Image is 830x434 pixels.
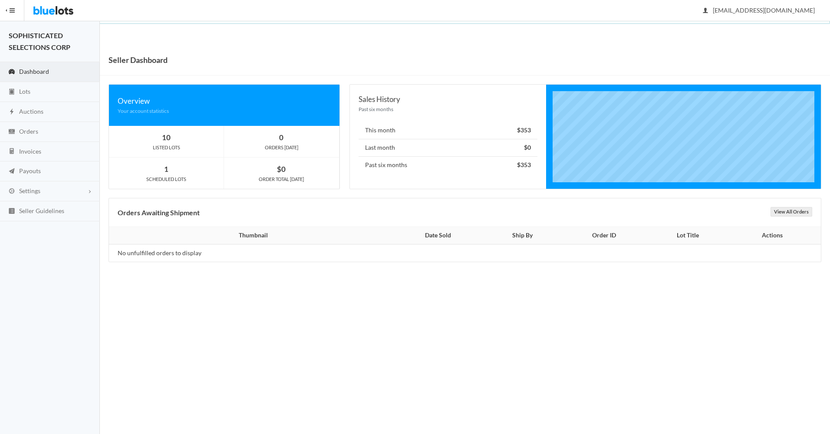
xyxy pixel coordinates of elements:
[9,31,70,51] strong: SOPHISTICATED SELECTIONS CORP
[359,105,537,113] div: Past six months
[7,187,16,196] ion-icon: cog
[359,139,537,157] li: Last month
[164,164,168,174] strong: 1
[359,156,537,174] li: Past six months
[484,227,561,244] th: Ship By
[19,128,38,135] span: Orders
[19,207,64,214] span: Seller Guidelines
[109,244,392,262] td: No unfulfilled orders to display
[728,227,821,244] th: Actions
[561,227,647,244] th: Order ID
[19,167,41,174] span: Payouts
[224,144,339,151] div: ORDERS [DATE]
[224,175,339,183] div: ORDER TOTAL [DATE]
[279,133,283,142] strong: 0
[19,187,40,194] span: Settings
[19,148,41,155] span: Invoices
[392,227,484,244] th: Date Sold
[703,7,815,14] span: [EMAIL_ADDRESS][DOMAIN_NAME]
[19,108,43,115] span: Auctions
[7,88,16,96] ion-icon: clipboard
[19,68,49,75] span: Dashboard
[118,95,331,107] div: Overview
[19,88,30,95] span: Lots
[109,175,224,183] div: SCHEDULED LOTS
[7,148,16,156] ion-icon: calculator
[524,144,531,151] strong: $0
[359,93,537,105] div: Sales History
[118,208,200,217] b: Orders Awaiting Shipment
[7,207,16,216] ion-icon: list box
[647,227,729,244] th: Lot Title
[162,133,171,142] strong: 10
[7,68,16,76] ion-icon: speedometer
[359,122,537,139] li: This month
[7,168,16,176] ion-icon: paper plane
[771,207,812,217] a: View All Orders
[7,128,16,136] ion-icon: cash
[109,144,224,151] div: LISTED LOTS
[701,7,710,15] ion-icon: person
[118,107,331,115] div: Your account statistics
[109,227,392,244] th: Thumbnail
[7,108,16,116] ion-icon: flash
[517,126,531,134] strong: $353
[109,53,168,66] h1: Seller Dashboard
[517,161,531,168] strong: $353
[277,164,286,174] strong: $0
